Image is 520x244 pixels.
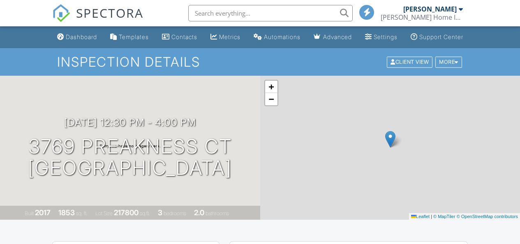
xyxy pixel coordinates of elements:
a: Templates [107,30,152,45]
h1: 3769 Preakness Ct [GEOGRAPHIC_DATA] [28,136,232,179]
div: Dashboard [66,33,97,40]
img: The Best Home Inspection Software - Spectora [52,4,70,22]
a: Support Center [407,30,467,45]
div: 3 [158,208,162,217]
span: | [431,214,432,219]
a: Metrics [207,30,244,45]
span: sq.ft. [140,210,150,216]
div: Support Center [419,33,463,40]
div: 2.0 [194,208,204,217]
span: sq. ft. [76,210,88,216]
a: Dashboard [54,30,100,45]
div: 217800 [114,208,139,217]
a: Client View [386,58,434,65]
a: Settings [362,30,401,45]
div: Advanced [323,33,352,40]
div: More [435,56,462,67]
a: Automations (Basic) [250,30,304,45]
span: Built [25,210,34,216]
h3: [DATE] 12:30 pm - 4:00 pm [64,117,196,128]
div: Fisher Home Inspections, LLC [381,13,463,21]
div: 1853 [58,208,75,217]
div: 2017 [35,208,51,217]
span: bathrooms [206,210,229,216]
a: Contacts [159,30,201,45]
span: SPECTORA [76,4,143,21]
span: bedrooms [164,210,186,216]
span: − [268,94,274,104]
div: Metrics [219,33,240,40]
a: © MapTiler [433,214,455,219]
div: [PERSON_NAME] [403,5,457,13]
img: Marker [385,131,395,148]
div: Automations [264,33,300,40]
span: Lot Size [95,210,113,216]
div: Templates [119,33,149,40]
a: Leaflet [411,214,430,219]
div: Contacts [171,33,197,40]
span: + [268,81,274,92]
div: Client View [387,56,432,67]
h1: Inspection Details [57,55,462,69]
a: Zoom in [265,81,277,93]
a: SPECTORA [52,11,143,28]
div: Settings [374,33,398,40]
a: © OpenStreetMap contributors [457,214,518,219]
a: Advanced [310,30,355,45]
a: Zoom out [265,93,277,105]
input: Search everything... [188,5,353,21]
